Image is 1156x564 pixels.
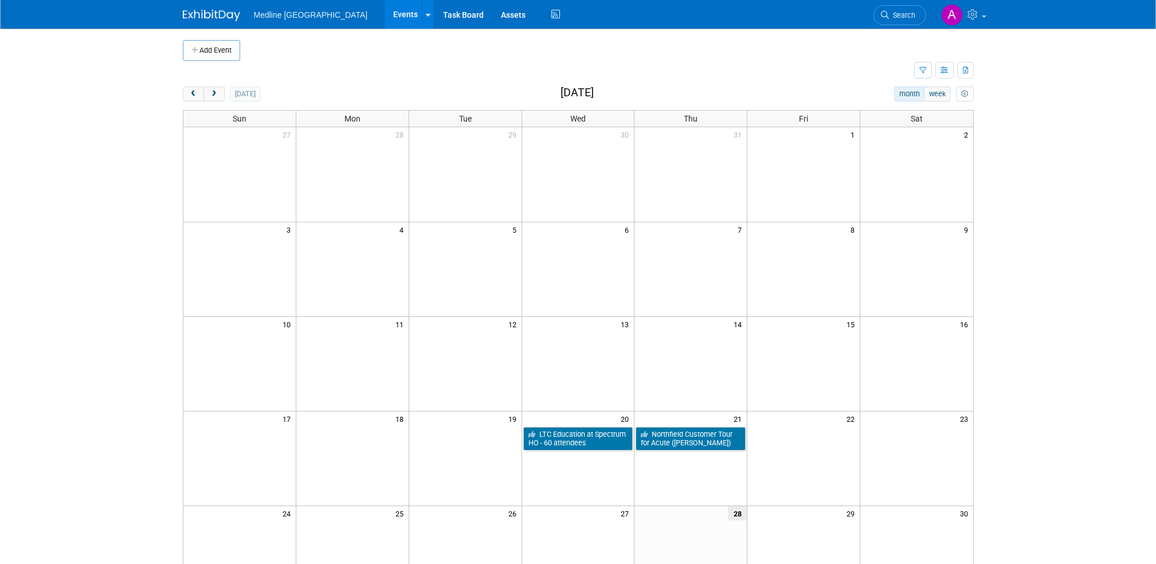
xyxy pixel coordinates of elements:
[459,114,472,123] span: Tue
[636,427,746,451] a: Northfield Customer Tour for Acute ([PERSON_NAME])
[507,317,522,331] span: 12
[961,91,969,98] i: Personalize Calendar
[728,506,747,520] span: 28
[233,114,246,123] span: Sun
[398,222,409,237] span: 4
[394,317,409,331] span: 11
[959,506,973,520] span: 30
[281,506,296,520] span: 24
[620,412,634,426] span: 20
[183,40,240,61] button: Add Event
[561,87,594,99] h2: [DATE]
[507,412,522,426] span: 19
[849,222,860,237] span: 8
[511,222,522,237] span: 5
[963,222,973,237] span: 9
[183,10,240,21] img: ExhibitDay
[845,412,860,426] span: 22
[281,317,296,331] span: 10
[624,222,634,237] span: 6
[183,87,204,101] button: prev
[911,114,923,123] span: Sat
[963,127,973,142] span: 2
[959,317,973,331] span: 16
[620,127,634,142] span: 30
[845,506,860,520] span: 29
[203,87,225,101] button: next
[285,222,296,237] span: 3
[620,317,634,331] span: 13
[507,127,522,142] span: 29
[732,317,747,331] span: 14
[394,412,409,426] span: 18
[507,506,522,520] span: 26
[845,317,860,331] span: 15
[684,114,697,123] span: Thu
[849,127,860,142] span: 1
[959,412,973,426] span: 23
[941,4,963,26] img: Angela Douglas
[894,87,924,101] button: month
[281,412,296,426] span: 17
[394,127,409,142] span: 28
[281,127,296,142] span: 27
[924,87,950,101] button: week
[732,127,747,142] span: 31
[799,114,808,123] span: Fri
[230,87,260,101] button: [DATE]
[956,87,973,101] button: myCustomButton
[732,412,747,426] span: 21
[344,114,360,123] span: Mon
[736,222,747,237] span: 7
[889,11,915,19] span: Search
[873,5,926,25] a: Search
[394,506,409,520] span: 25
[254,10,368,19] span: Medline [GEOGRAPHIC_DATA]
[523,427,633,451] a: LTC Education at Spectrum HO - 60 attendees
[570,114,586,123] span: Wed
[620,506,634,520] span: 27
